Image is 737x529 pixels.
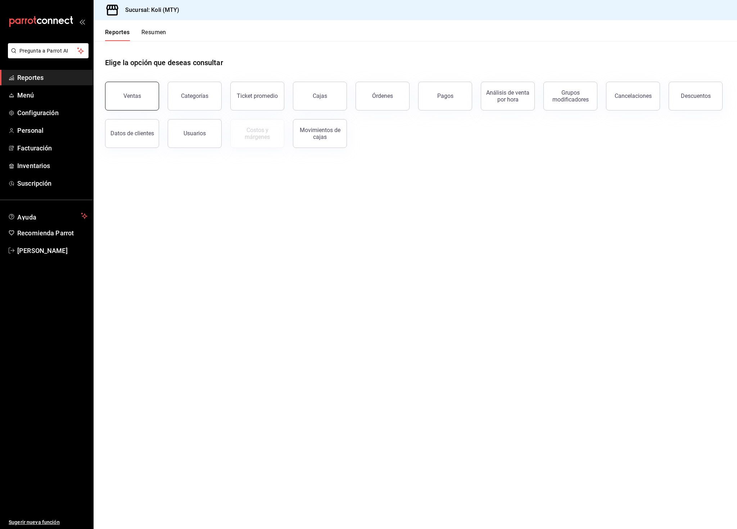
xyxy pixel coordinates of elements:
[8,43,89,58] button: Pregunta a Parrot AI
[9,519,87,526] span: Sugerir nueva función
[5,52,89,60] a: Pregunta a Parrot AI
[17,178,87,188] span: Suscripción
[123,92,141,99] div: Ventas
[313,92,327,100] div: Cajas
[17,161,87,171] span: Inventarios
[681,92,711,99] div: Descuentos
[79,19,85,24] button: open_drawer_menu
[119,6,180,14] h3: Sucursal: Koli (MTY)
[293,82,347,110] a: Cajas
[298,127,342,140] div: Movimientos de cajas
[481,82,535,110] button: Análisis de venta por hora
[372,92,393,99] div: Órdenes
[105,29,166,41] div: navigation tabs
[17,246,87,256] span: [PERSON_NAME]
[437,92,453,99] div: Pagos
[230,82,284,110] button: Ticket promedio
[235,127,280,140] div: Costos y márgenes
[184,130,206,137] div: Usuarios
[105,119,159,148] button: Datos de clientes
[17,126,87,135] span: Personal
[17,228,87,238] span: Recomienda Parrot
[19,47,77,55] span: Pregunta a Parrot AI
[168,119,222,148] button: Usuarios
[141,29,166,41] button: Resumen
[543,82,597,110] button: Grupos modificadores
[237,92,278,99] div: Ticket promedio
[418,82,472,110] button: Pagos
[110,130,154,137] div: Datos de clientes
[17,143,87,153] span: Facturación
[669,82,723,110] button: Descuentos
[168,82,222,110] button: Categorías
[17,108,87,118] span: Configuración
[17,73,87,82] span: Reportes
[181,92,208,99] div: Categorías
[230,119,284,148] button: Contrata inventarios para ver este reporte
[105,82,159,110] button: Ventas
[548,89,593,103] div: Grupos modificadores
[606,82,660,110] button: Cancelaciones
[615,92,652,99] div: Cancelaciones
[17,90,87,100] span: Menú
[105,29,130,41] button: Reportes
[293,119,347,148] button: Movimientos de cajas
[485,89,530,103] div: Análisis de venta por hora
[356,82,410,110] button: Órdenes
[17,212,78,220] span: Ayuda
[105,57,223,68] h1: Elige la opción que deseas consultar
